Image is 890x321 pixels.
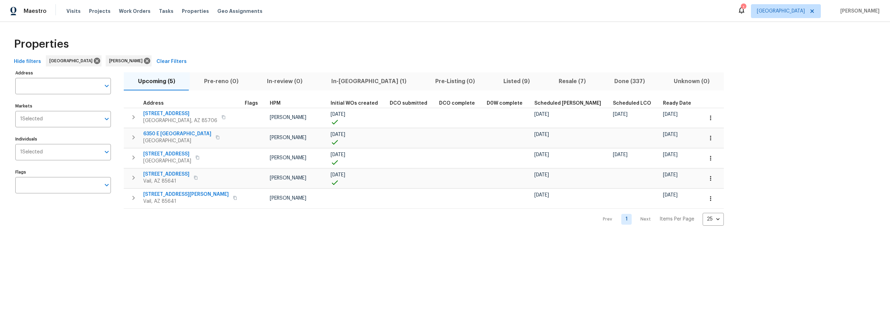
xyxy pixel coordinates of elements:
[217,8,262,15] span: Geo Assignments
[604,77,655,86] span: Done (337)
[14,41,69,48] span: Properties
[741,4,746,11] div: 1
[534,112,549,117] span: [DATE]
[757,8,805,15] span: [GEOGRAPHIC_DATA]
[331,112,345,117] span: [DATE]
[24,8,47,15] span: Maestro
[663,112,678,117] span: [DATE]
[109,57,145,64] span: [PERSON_NAME]
[143,130,211,137] span: 6350 E [GEOGRAPHIC_DATA]
[390,101,427,106] span: DCO submitted
[613,101,651,106] span: Scheduled LCO
[46,55,102,66] div: [GEOGRAPHIC_DATA]
[663,152,678,157] span: [DATE]
[143,158,191,164] span: [GEOGRAPHIC_DATA]
[663,193,678,198] span: [DATE]
[534,172,549,177] span: [DATE]
[660,216,694,223] p: Items Per Page
[321,77,417,86] span: In-[GEOGRAPHIC_DATA] (1)
[534,132,549,137] span: [DATE]
[143,198,229,205] span: Vail, AZ 85641
[331,101,378,106] span: Initial WOs created
[102,81,112,91] button: Open
[664,77,720,86] span: Unknown (0)
[143,117,217,124] span: [GEOGRAPHIC_DATA], AZ 85706
[154,55,189,68] button: Clear Filters
[621,214,632,225] a: Goto page 1
[143,137,211,144] span: [GEOGRAPHIC_DATA]
[534,101,601,106] span: Scheduled [PERSON_NAME]
[596,213,724,226] nav: Pagination Navigation
[143,191,229,198] span: [STREET_ADDRESS][PERSON_NAME]
[270,196,306,201] span: [PERSON_NAME]
[534,152,549,157] span: [DATE]
[156,57,187,66] span: Clear Filters
[245,101,258,106] span: Flags
[102,180,112,190] button: Open
[15,137,111,141] label: Individuals
[20,149,43,155] span: 1 Selected
[128,77,186,86] span: Upcoming (5)
[143,151,191,158] span: [STREET_ADDRESS]
[270,155,306,160] span: [PERSON_NAME]
[493,77,540,86] span: Listed (9)
[102,114,112,124] button: Open
[548,77,596,86] span: Resale (7)
[703,210,724,228] div: 25
[143,178,189,185] span: Vail, AZ 85641
[331,172,345,177] span: [DATE]
[194,77,249,86] span: Pre-reno (0)
[425,77,485,86] span: Pre-Listing (0)
[270,115,306,120] span: [PERSON_NAME]
[66,8,81,15] span: Visits
[613,152,628,157] span: [DATE]
[439,101,475,106] span: DCO complete
[838,8,880,15] span: [PERSON_NAME]
[270,101,281,106] span: HPM
[15,170,111,174] label: Flags
[270,135,306,140] span: [PERSON_NAME]
[119,8,151,15] span: Work Orders
[487,101,523,106] span: D0W complete
[106,55,152,66] div: [PERSON_NAME]
[20,116,43,122] span: 1 Selected
[102,147,112,157] button: Open
[663,172,678,177] span: [DATE]
[159,9,173,14] span: Tasks
[15,104,111,108] label: Markets
[331,132,345,137] span: [DATE]
[143,110,217,117] span: [STREET_ADDRESS]
[14,57,41,66] span: Hide filters
[143,101,164,106] span: Address
[613,112,628,117] span: [DATE]
[534,193,549,198] span: [DATE]
[182,8,209,15] span: Properties
[49,57,95,64] span: [GEOGRAPHIC_DATA]
[663,132,678,137] span: [DATE]
[663,101,691,106] span: Ready Date
[11,55,44,68] button: Hide filters
[331,152,345,157] span: [DATE]
[89,8,111,15] span: Projects
[257,77,313,86] span: In-review (0)
[143,171,189,178] span: [STREET_ADDRESS]
[15,71,111,75] label: Address
[270,176,306,180] span: [PERSON_NAME]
